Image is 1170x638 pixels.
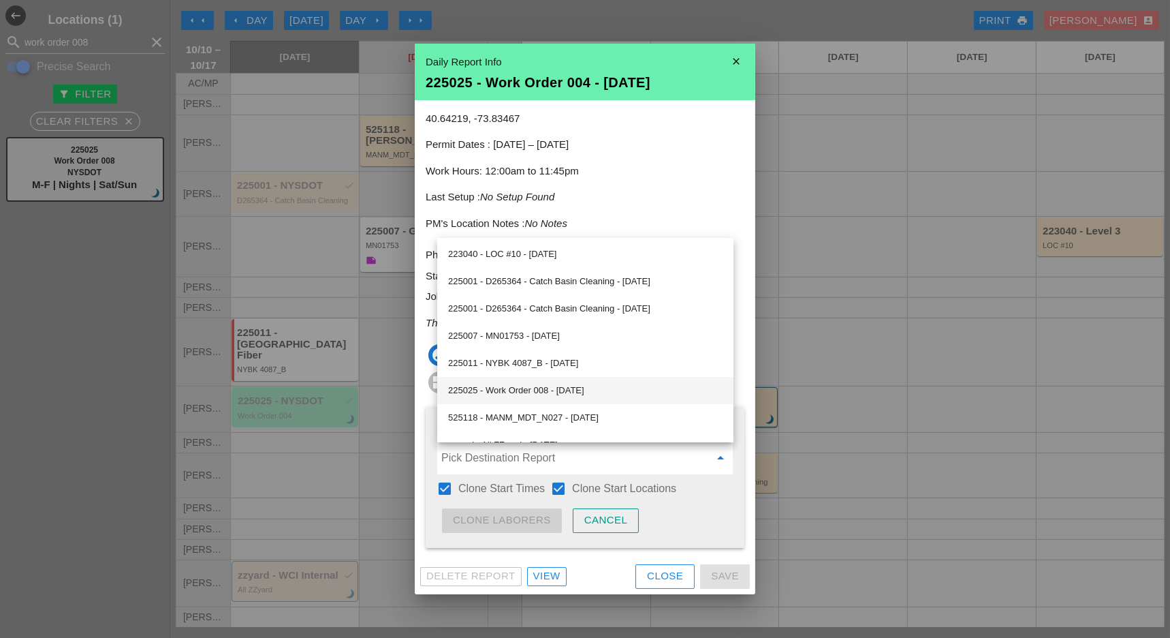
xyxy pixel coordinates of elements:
div: Job Type : D265488 [426,289,585,305]
div: 225025 - Work Order 008 - [DATE] [448,382,723,399]
div: Daily Report Info [426,55,744,70]
button: Cancel [573,508,639,533]
div: Status : Completed [426,269,585,284]
p: 40.64219, -73.83467 [426,111,744,127]
i: widgets [428,371,450,393]
i: account_circle [428,344,450,366]
p: Work Hours: 12:00am to 11:45pm [426,164,744,179]
button: Close [635,564,695,589]
div: Phase : 4 [426,247,585,263]
a: View [527,567,567,586]
span: 0 Paywork Item [429,371,525,393]
i: arrow_drop_down [712,450,729,466]
div: 525118 - MANM_MDT_N027 - [DATE] [448,410,723,426]
h2: Clone Laborers [437,418,733,441]
div: 225025 - Work Order 004 - [DATE] [426,76,744,89]
i: No Setup Found [480,191,554,202]
input: Pick Destination Report [441,447,710,469]
div: 225007 - MN01753 - [DATE] [448,328,723,344]
span: 8 Laborer [429,344,502,366]
i: This Report is Completed and cannot be moved or deleted. [426,317,693,329]
p: Last Setup : [426,189,744,205]
label: Clone Start Times [458,482,545,496]
i: No Notes [524,217,567,229]
div: 225011 - NYBK 4087_B - [DATE] [448,355,723,371]
div: View [533,568,560,584]
p: PM's Location Notes : [426,216,744,232]
div: Cancel [584,513,628,528]
label: Clone Start Locations [572,482,676,496]
div: 225001 - D265364 - Catch Basin Cleaning - [DATE] [448,273,723,290]
i: close [723,48,750,75]
div: 225001 - D265364 - Catch Basin Cleaning - [DATE] [448,301,723,317]
div: zzyard - All ZZyard - [DATE] [448,437,723,453]
p: Permit Dates : [DATE] – [DATE] [426,137,744,153]
div: 223040 - LOC #10 - [DATE] [448,246,723,262]
div: Close [647,568,683,584]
